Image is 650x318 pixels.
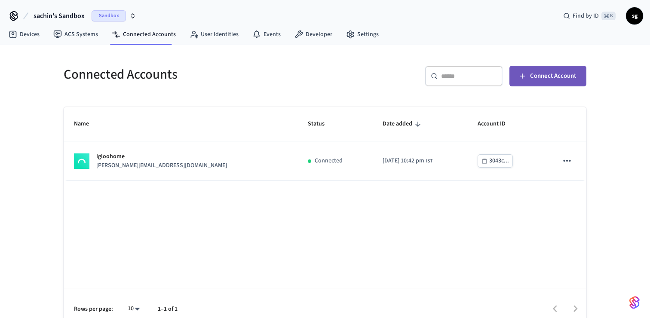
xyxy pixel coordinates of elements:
img: SeamLogoGradient.69752ec5.svg [629,296,640,309]
span: sg [627,8,642,24]
span: Account ID [478,117,517,131]
a: User Identities [183,27,245,42]
span: ⌘ K [601,12,616,20]
a: Developer [288,27,339,42]
p: Igloohome [96,152,227,161]
a: Connected Accounts [105,27,183,42]
div: 3043c... [489,156,509,166]
p: 1–1 of 1 [158,305,178,314]
span: sachin's Sandbox [34,11,85,21]
p: [PERSON_NAME][EMAIL_ADDRESS][DOMAIN_NAME] [96,161,227,170]
div: Find by ID⌘ K [556,8,622,24]
span: Date added [383,117,423,131]
span: IST [426,157,432,165]
div: 10 [123,303,144,315]
img: igloohome_logo [74,153,89,169]
table: sticky table [64,107,586,181]
span: Connect Account [530,70,576,82]
span: [DATE] 10:42 pm [383,156,424,165]
p: Rows per page: [74,305,113,314]
h5: Connected Accounts [64,66,320,83]
span: Name [74,117,100,131]
div: Asia/Calcutta [383,156,432,165]
button: Connect Account [509,66,586,86]
span: Status [308,117,336,131]
a: ACS Systems [46,27,105,42]
button: 3043c... [478,154,513,168]
p: Connected [315,156,343,165]
a: Settings [339,27,386,42]
span: Find by ID [573,12,599,20]
button: sg [626,7,643,24]
a: Devices [2,27,46,42]
a: Events [245,27,288,42]
span: Sandbox [92,10,126,21]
